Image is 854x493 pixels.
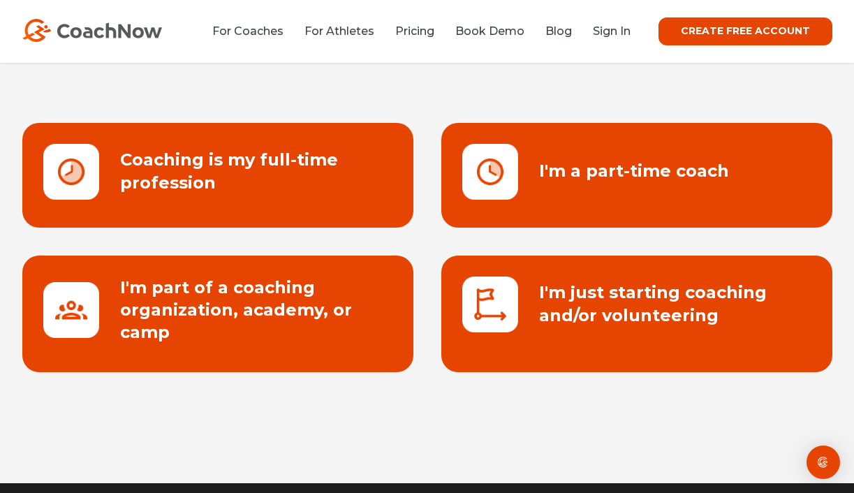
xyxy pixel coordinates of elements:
[658,17,832,45] a: CREATE FREE ACCOUNT
[455,24,524,38] a: Book Demo
[807,446,840,479] div: Open Intercom Messenger
[593,24,631,38] a: Sign In
[22,19,162,42] img: CoachNow Logo
[545,24,572,38] a: Blog
[395,24,434,38] a: Pricing
[212,24,284,38] a: For Coaches
[304,24,374,38] a: For Athletes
